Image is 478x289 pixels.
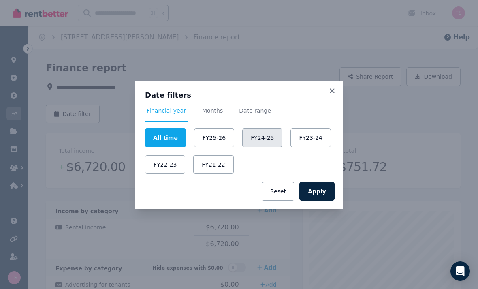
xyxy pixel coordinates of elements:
button: All time [145,128,186,147]
button: FY25-26 [194,128,234,147]
button: FY24-25 [242,128,282,147]
button: FY23-24 [290,128,331,147]
button: Reset [262,182,294,201]
nav: Tabs [145,107,333,122]
span: Date range [239,107,271,115]
span: Financial year [147,107,186,115]
button: FY22-23 [145,155,185,174]
div: Open Intercom Messenger [450,261,470,281]
button: Apply [299,182,335,201]
button: FY21-22 [193,155,233,174]
span: Months [202,107,223,115]
h3: Date filters [145,90,333,100]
